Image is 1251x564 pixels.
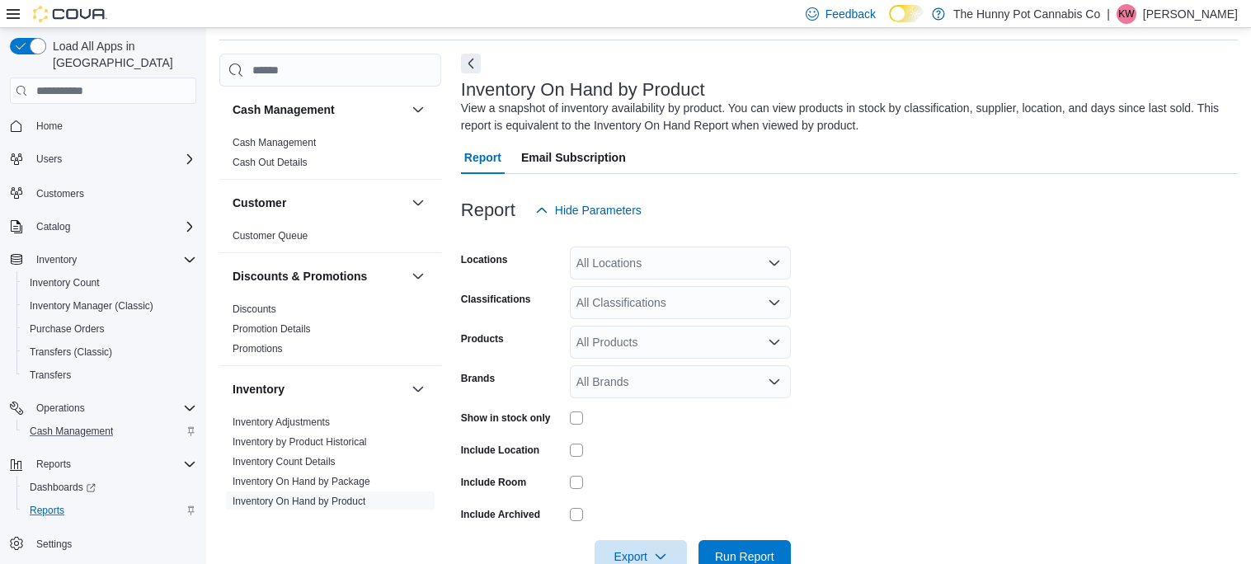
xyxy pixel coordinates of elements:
p: | [1107,4,1110,24]
button: Inventory [233,381,405,397]
span: Hide Parameters [555,202,642,219]
button: Open list of options [768,375,781,388]
div: View a snapshot of inventory availability by product. You can view products in stock by classific... [461,100,1230,134]
button: Inventory [30,250,83,270]
button: Open list of options [768,296,781,309]
span: Catalog [30,217,196,237]
span: Inventory by Product Historical [233,435,367,449]
span: Transfers (Classic) [23,342,196,362]
h3: Discounts & Promotions [233,268,367,284]
button: Transfers (Classic) [16,341,203,364]
h3: Inventory On Hand by Product [461,80,705,100]
a: Inventory Count [23,273,106,293]
span: Inventory Manager (Classic) [23,296,196,316]
span: KW [1118,4,1134,24]
a: Transfers [23,365,78,385]
button: Open list of options [768,256,781,270]
span: Customers [36,187,84,200]
button: Reports [3,453,203,476]
a: Promotion Details [233,323,311,335]
button: Users [30,149,68,169]
button: Customer [408,193,428,213]
label: Locations [461,253,508,266]
span: Feedback [825,6,876,22]
span: Settings [30,533,196,554]
span: Users [36,153,62,166]
a: Transfers (Classic) [23,342,119,362]
button: Settings [3,532,203,556]
span: Purchase Orders [23,319,196,339]
button: Discounts & Promotions [233,268,405,284]
img: Cova [33,6,107,22]
button: Inventory Manager (Classic) [16,294,203,317]
button: Purchase Orders [16,317,203,341]
button: Inventory [3,248,203,271]
span: Customer Queue [233,229,308,242]
span: Home [30,115,196,136]
a: Inventory On Hand by Product [233,496,365,507]
button: Reports [16,499,203,522]
a: Cash Management [23,421,120,441]
a: Inventory Manager (Classic) [23,296,160,316]
span: Settings [36,538,72,551]
a: Customers [30,184,91,204]
span: Reports [30,504,64,517]
h3: Cash Management [233,101,335,118]
button: Cash Management [233,101,405,118]
span: Reports [30,454,196,474]
span: Cash Management [30,425,113,438]
a: Cash Out Details [233,157,308,168]
span: Inventory [30,250,196,270]
span: Users [30,149,196,169]
a: Reports [23,501,71,520]
button: Users [3,148,203,171]
button: Cash Management [408,100,428,120]
input: Dark Mode [889,5,924,22]
span: Inventory Adjustments [233,416,330,429]
span: Customers [30,182,196,203]
span: Discounts [233,303,276,316]
span: Reports [23,501,196,520]
h3: Report [461,200,515,220]
h3: Inventory [233,381,285,397]
span: Purchase Orders [30,322,105,336]
button: Cash Management [16,420,203,443]
button: Operations [3,397,203,420]
label: Show in stock only [461,411,551,425]
label: Classifications [461,293,531,306]
span: Transfers [23,365,196,385]
div: Kayla Weaver [1117,4,1136,24]
span: Inventory Count [23,273,196,293]
button: Discounts & Promotions [408,266,428,286]
span: Inventory On Hand by Product [233,495,365,508]
a: Purchase Orders [23,319,111,339]
span: Home [36,120,63,133]
p: [PERSON_NAME] [1143,4,1238,24]
span: Cash Management [233,136,316,149]
label: Brands [461,372,495,385]
a: Inventory by Product Historical [233,436,367,448]
span: Catalog [36,220,70,233]
span: Email Subscription [521,141,626,174]
a: Discounts [233,303,276,315]
p: The Hunny Pot Cannabis Co [953,4,1100,24]
span: Cash Out Details [233,156,308,169]
div: Customer [219,226,441,252]
a: Inventory Count Details [233,456,336,468]
span: Operations [30,398,196,418]
span: Promotion Details [233,322,311,336]
span: Load All Apps in [GEOGRAPHIC_DATA] [46,38,196,71]
span: Operations [36,402,85,415]
span: Dashboards [30,481,96,494]
button: Reports [30,454,78,474]
button: Transfers [16,364,203,387]
span: Dashboards [23,477,196,497]
button: Customers [3,181,203,204]
button: Customer [233,195,405,211]
label: Include Room [461,476,526,489]
span: Promotions [233,342,283,355]
a: Dashboards [23,477,102,497]
a: Dashboards [16,476,203,499]
label: Include Archived [461,508,540,521]
span: Dark Mode [889,22,890,23]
